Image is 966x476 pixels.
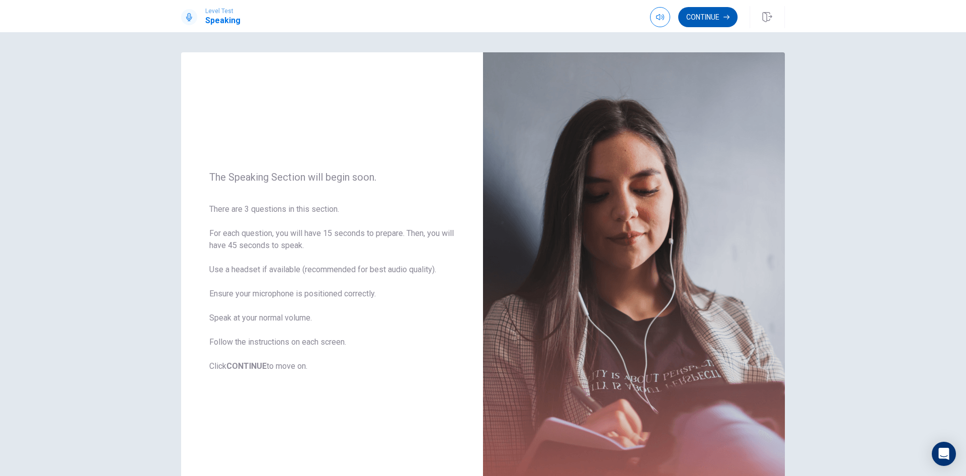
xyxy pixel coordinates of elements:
b: CONTINUE [226,361,267,371]
div: Open Intercom Messenger [932,442,956,466]
span: The Speaking Section will begin soon. [209,171,455,183]
span: Level Test [205,8,240,15]
span: There are 3 questions in this section. For each question, you will have 15 seconds to prepare. Th... [209,203,455,372]
h1: Speaking [205,15,240,27]
button: Continue [678,7,738,27]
